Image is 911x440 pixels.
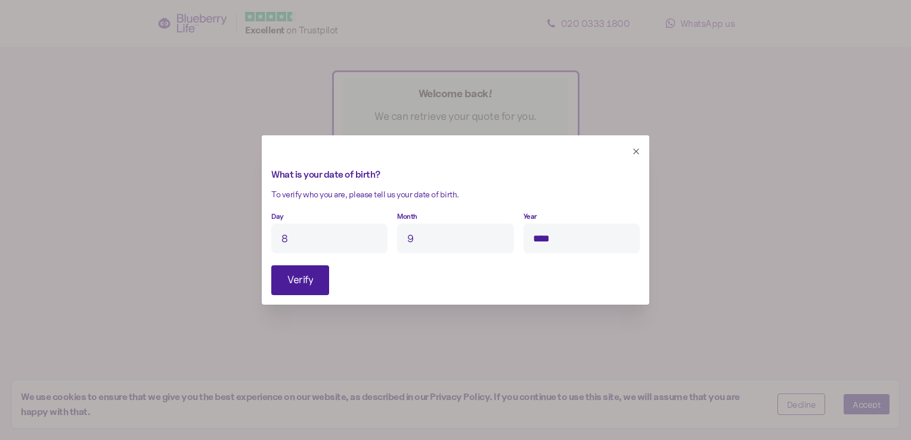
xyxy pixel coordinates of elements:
[397,211,417,222] label: Month
[287,266,313,295] span: Verify
[271,265,329,295] button: Verify
[271,168,640,182] div: What is your date of birth?
[271,188,640,202] div: To verify who you are, please tell us your date of birth.
[271,211,284,222] label: Day
[523,211,537,222] label: Year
